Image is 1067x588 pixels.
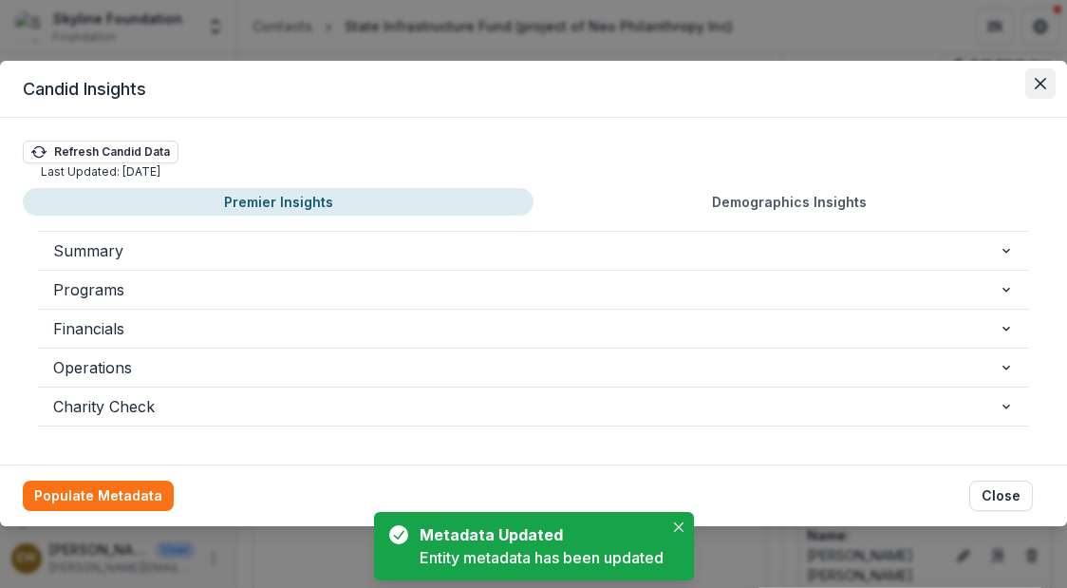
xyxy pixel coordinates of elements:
[420,546,664,569] div: Entity metadata has been updated
[23,141,178,163] button: Refresh Candid Data
[38,310,1029,348] button: Financials
[53,356,999,379] span: Operations
[533,188,1044,216] button: Demographics Insights
[23,481,174,511] button: Populate Metadata
[53,395,999,418] span: Charity Check
[969,481,1033,511] button: Close
[38,349,1029,387] button: Operations
[53,239,999,262] span: Summary
[38,271,1029,309] button: Programs
[53,317,999,340] span: Financials
[38,232,1029,270] button: Summary
[41,163,160,180] p: Last Updated: [DATE]
[420,523,656,546] div: Metadata Updated
[53,278,999,301] span: Programs
[667,516,690,539] button: Close
[23,188,533,216] button: Premier Insights
[1025,68,1056,99] button: Close
[38,388,1029,426] button: Charity Check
